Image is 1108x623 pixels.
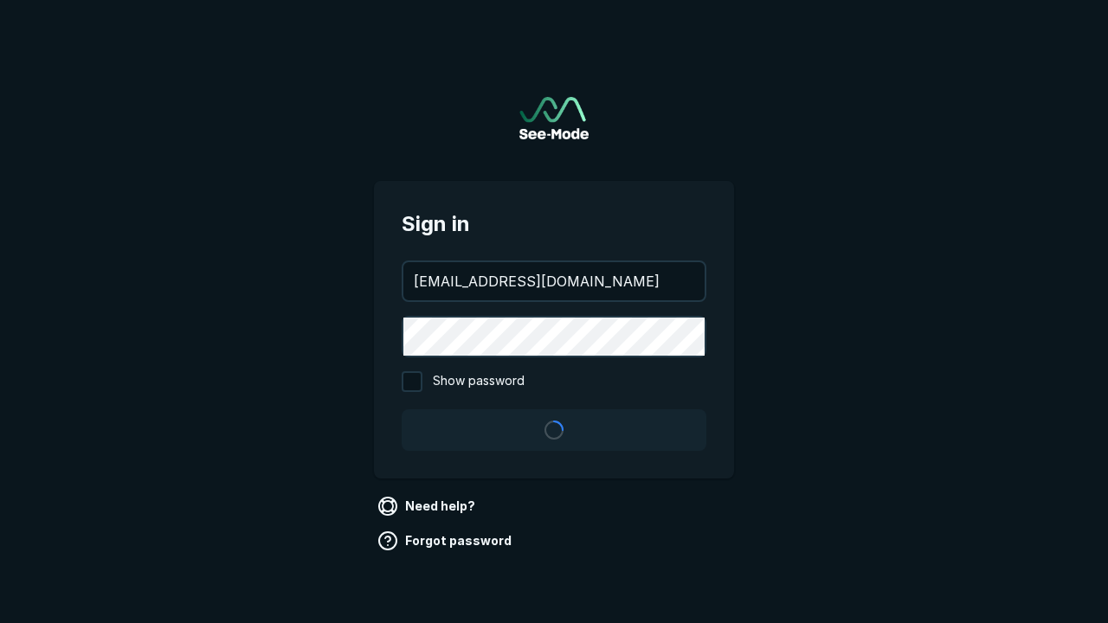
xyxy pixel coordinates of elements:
span: Show password [433,371,525,392]
a: Need help? [374,492,482,520]
input: your@email.com [403,262,705,300]
img: See-Mode Logo [519,97,589,139]
a: Forgot password [374,527,519,555]
a: Go to sign in [519,97,589,139]
span: Sign in [402,209,706,240]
